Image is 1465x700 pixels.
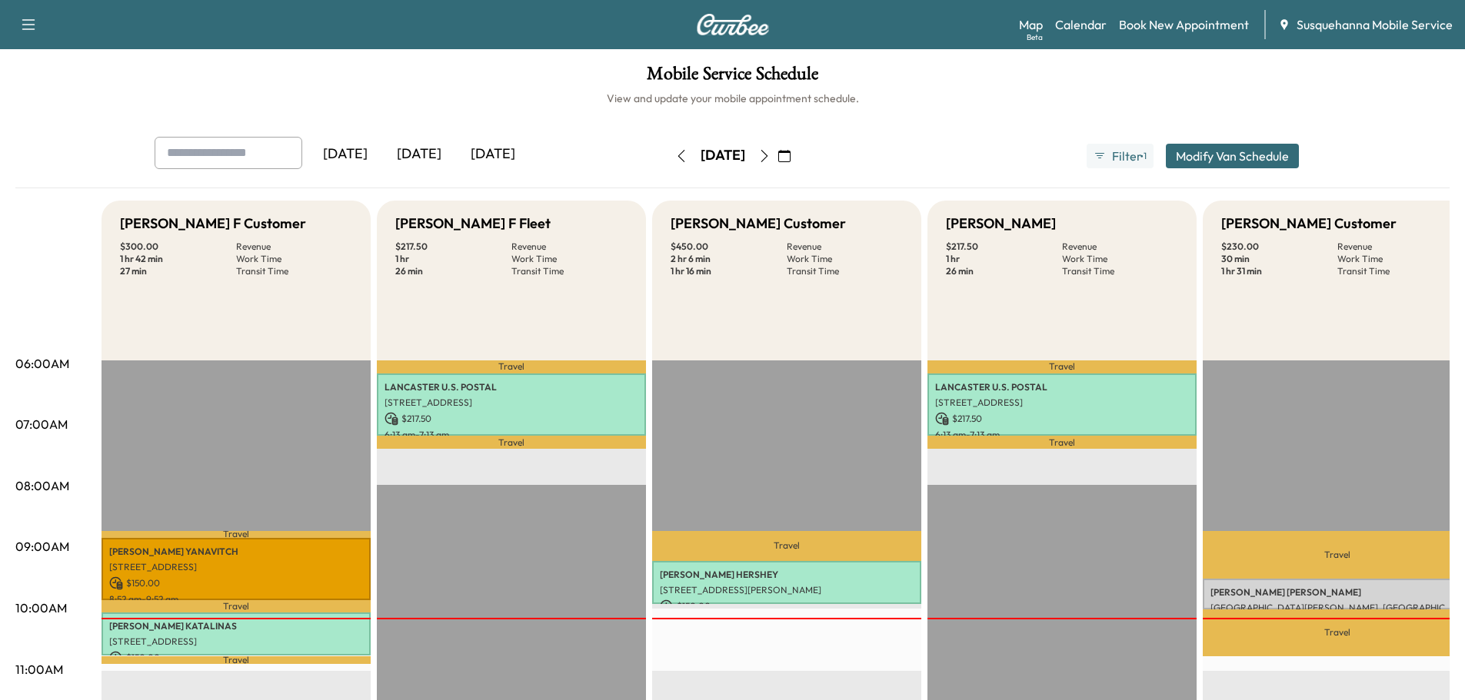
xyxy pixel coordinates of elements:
[395,265,511,277] p: 26 min
[946,213,1056,234] h5: [PERSON_NAME]
[102,656,371,665] p: Travel
[102,600,371,612] p: Travel
[927,436,1197,449] p: Travel
[511,265,628,277] p: Transit Time
[1337,253,1453,265] p: Work Time
[1112,147,1140,165] span: Filter
[660,584,914,596] p: [STREET_ADDRESS][PERSON_NAME]
[109,561,363,573] p: [STREET_ADDRESS]
[109,620,363,632] p: [PERSON_NAME] KATALINAS
[395,241,511,253] p: $ 217.50
[660,599,914,613] p: $ 150.00
[1062,265,1178,277] p: Transit Time
[382,137,456,172] div: [DATE]
[456,137,530,172] div: [DATE]
[385,429,638,441] p: 6:13 am - 7:13 am
[1297,15,1453,34] span: Susquehanna Mobile Service
[15,91,1450,106] h6: View and update your mobile appointment schedule.
[377,360,646,373] p: Travel
[236,253,352,265] p: Work Time
[15,660,63,678] p: 11:00AM
[109,635,363,648] p: [STREET_ADDRESS]
[120,265,236,277] p: 27 min
[395,213,551,234] h5: [PERSON_NAME] F Fleet
[15,476,69,495] p: 08:00AM
[109,576,363,590] p: $ 150.00
[377,436,646,449] p: Travel
[935,412,1189,426] p: $ 217.50
[1119,15,1249,34] a: Book New Appointment
[109,593,363,605] p: 8:52 am - 9:52 am
[385,396,638,409] p: [STREET_ADDRESS]
[385,381,638,393] p: LANCASTER U.S. POSTAL
[120,253,236,265] p: 1 hr 42 min
[671,213,846,234] h5: [PERSON_NAME] Customer
[927,360,1197,373] p: Travel
[1166,144,1299,168] button: Modify Van Schedule
[1019,15,1043,34] a: MapBeta
[15,537,69,556] p: 09:00AM
[696,14,770,35] img: Curbee Logo
[935,429,1189,441] p: 6:13 am - 7:13 am
[946,265,1062,277] p: 26 min
[1210,586,1464,599] p: [PERSON_NAME] [PERSON_NAME]
[385,412,638,426] p: $ 217.50
[102,531,371,538] p: Travel
[511,253,628,265] p: Work Time
[120,213,306,234] h5: [PERSON_NAME] F Customer
[15,65,1450,91] h1: Mobile Service Schedule
[1062,241,1178,253] p: Revenue
[15,354,69,373] p: 06:00AM
[1221,265,1337,277] p: 1 hr 31 min
[395,253,511,265] p: 1 hr
[787,265,903,277] p: Transit Time
[1221,253,1337,265] p: 30 min
[652,531,921,561] p: Travel
[120,241,236,253] p: $ 300.00
[1140,152,1143,160] span: ●
[1055,15,1107,34] a: Calendar
[787,241,903,253] p: Revenue
[935,396,1189,409] p: [STREET_ADDRESS]
[787,253,903,265] p: Work Time
[109,546,363,558] p: [PERSON_NAME] YANAVITCH
[1210,602,1464,614] p: [GEOGRAPHIC_DATA][PERSON_NAME], [GEOGRAPHIC_DATA], [GEOGRAPHIC_DATA], [GEOGRAPHIC_DATA]
[660,569,914,581] p: [PERSON_NAME] HERSHEY
[1221,241,1337,253] p: $ 230.00
[511,241,628,253] p: Revenue
[15,599,67,617] p: 10:00AM
[1337,241,1453,253] p: Revenue
[236,241,352,253] p: Revenue
[1027,32,1043,43] div: Beta
[946,253,1062,265] p: 1 hr
[1087,144,1153,168] button: Filter●1
[236,265,352,277] p: Transit Time
[935,381,1189,393] p: LANCASTER U.S. POSTAL
[308,137,382,172] div: [DATE]
[946,241,1062,253] p: $ 217.50
[671,253,787,265] p: 2 hr 6 min
[15,415,68,433] p: 07:00AM
[701,146,745,165] div: [DATE]
[1144,150,1147,162] span: 1
[671,265,787,277] p: 1 hr 16 min
[1221,213,1397,234] h5: [PERSON_NAME] Customer
[671,241,787,253] p: $ 450.00
[1062,253,1178,265] p: Work Time
[109,651,363,665] p: $ 150.00
[1337,265,1453,277] p: Transit Time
